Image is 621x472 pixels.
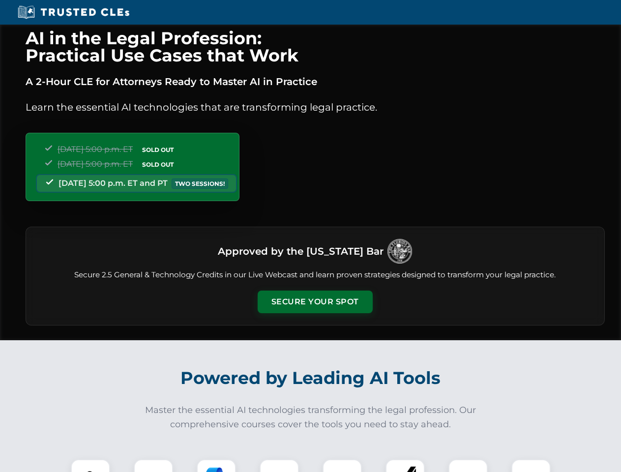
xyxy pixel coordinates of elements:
p: Secure 2.5 General & Technology Credits in our Live Webcast and learn proven strategies designed ... [38,269,592,281]
p: Master the essential AI technologies transforming the legal profession. Our comprehensive courses... [139,403,483,432]
span: SOLD OUT [139,145,177,155]
h3: Approved by the [US_STATE] Bar [218,242,384,260]
img: Trusted CLEs [15,5,132,20]
p: A 2-Hour CLE for Attorneys Ready to Master AI in Practice [26,74,605,89]
button: Secure Your Spot [258,291,373,313]
span: [DATE] 5:00 p.m. ET [58,159,133,169]
span: SOLD OUT [139,159,177,170]
span: [DATE] 5:00 p.m. ET [58,145,133,154]
p: Learn the essential AI technologies that are transforming legal practice. [26,99,605,115]
h2: Powered by Leading AI Tools [38,361,583,395]
h1: AI in the Legal Profession: Practical Use Cases that Work [26,29,605,64]
img: Logo [387,239,412,264]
